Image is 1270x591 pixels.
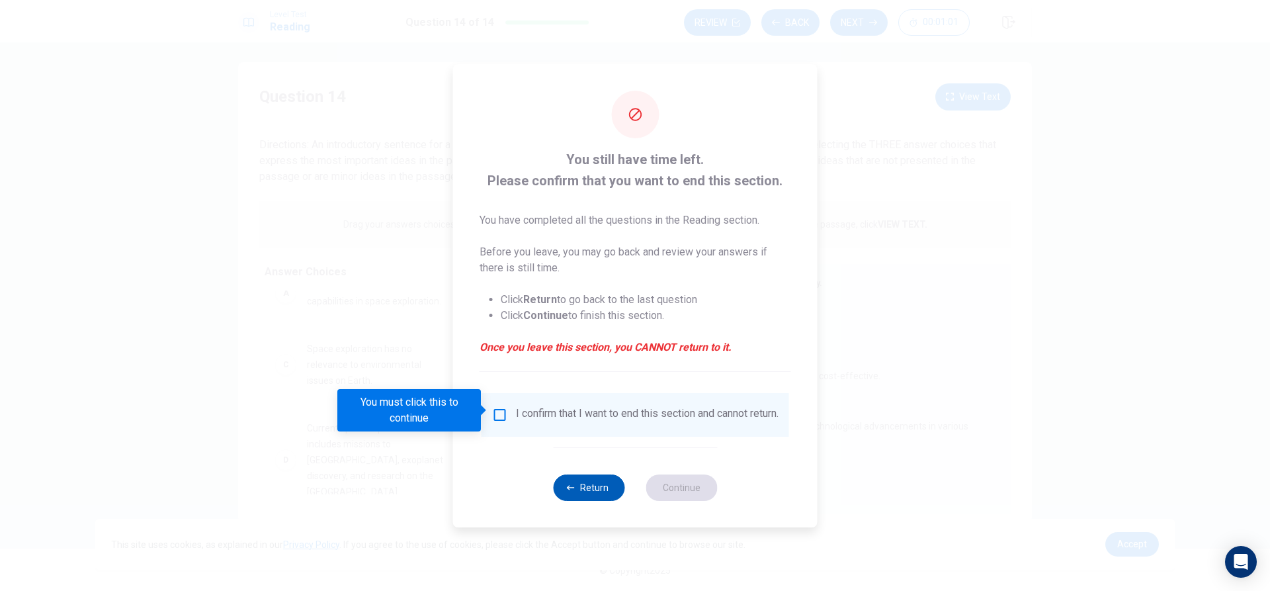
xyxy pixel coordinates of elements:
[501,308,791,324] li: Click to finish this section.
[646,475,717,501] button: Continue
[492,407,508,423] span: You must click this to continue
[523,293,557,306] strong: Return
[501,292,791,308] li: Click to go back to the last question
[480,212,791,228] p: You have completed all the questions in the Reading section.
[553,475,624,501] button: Return
[337,389,481,432] div: You must click this to continue
[523,309,568,322] strong: Continue
[480,149,791,191] span: You still have time left. Please confirm that you want to end this section.
[480,244,791,276] p: Before you leave, you may go back and review your answers if there is still time.
[1225,546,1257,578] div: Open Intercom Messenger
[516,407,779,423] div: I confirm that I want to end this section and cannot return.
[480,340,791,355] em: Once you leave this section, you CANNOT return to it.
